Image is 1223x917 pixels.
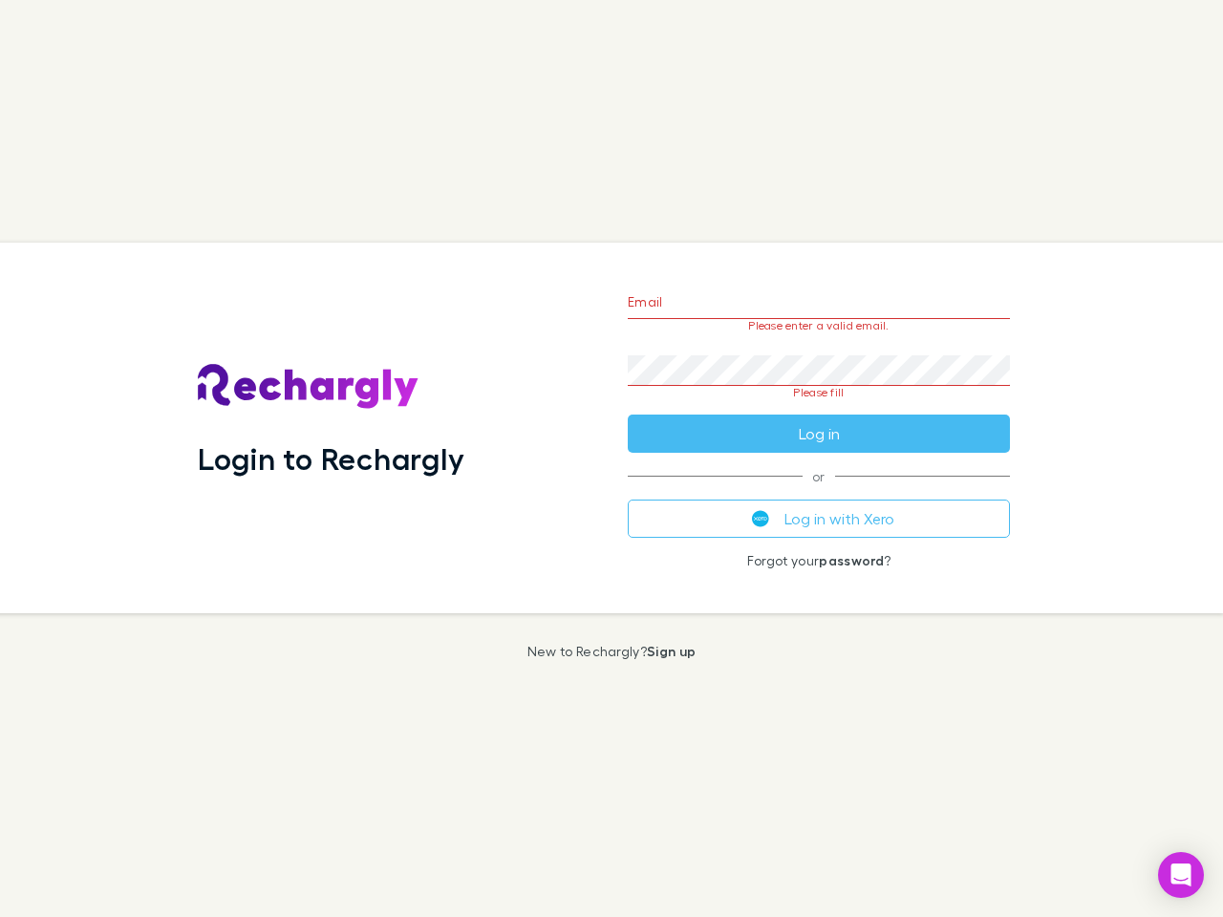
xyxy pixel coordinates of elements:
h1: Login to Rechargly [198,440,464,477]
a: Sign up [647,643,696,659]
span: or [628,476,1010,477]
p: Please fill [628,386,1010,399]
p: Forgot your ? [628,553,1010,568]
img: Xero's logo [752,510,769,527]
p: New to Rechargly? [527,644,697,659]
img: Rechargly's Logo [198,364,419,410]
p: Please enter a valid email. [628,319,1010,332]
button: Log in [628,415,1010,453]
button: Log in with Xero [628,500,1010,538]
a: password [819,552,884,568]
div: Open Intercom Messenger [1158,852,1204,898]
